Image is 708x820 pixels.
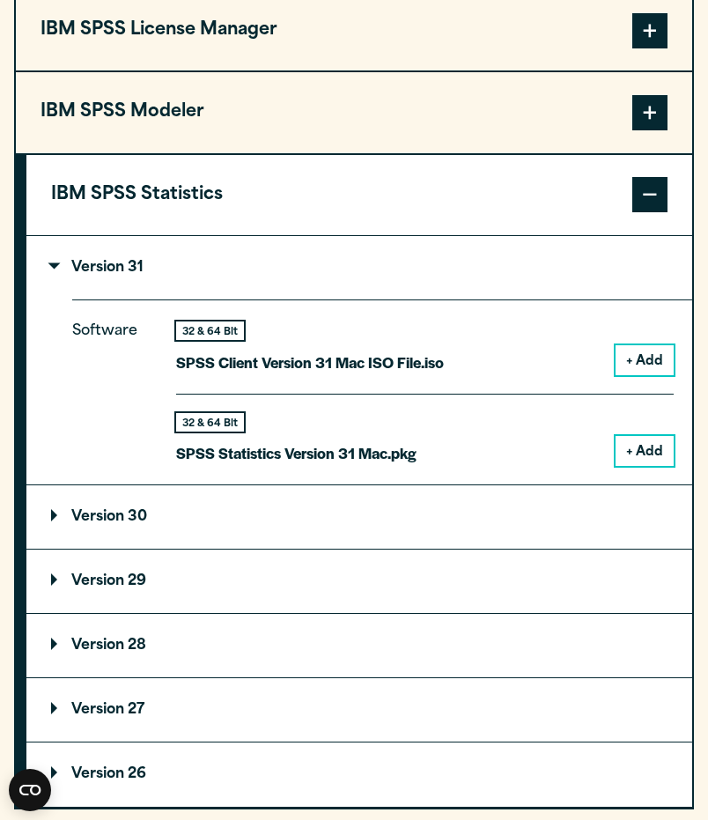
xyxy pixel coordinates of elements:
[26,614,692,677] summary: Version 28
[51,261,144,275] p: Version 31
[16,72,692,152] button: IBM SPSS Modeler
[51,639,146,653] p: Version 28
[616,436,674,466] button: + Add
[26,678,692,742] summary: Version 27
[51,767,146,781] p: Version 26
[26,155,692,235] button: IBM SPSS Statistics
[616,345,674,375] button: + Add
[51,574,146,588] p: Version 29
[176,321,244,340] div: 32 & 64 Bit
[26,235,692,808] div: IBM SPSS Statistics
[176,413,244,432] div: 32 & 64 Bit
[26,485,692,549] summary: Version 30
[72,319,151,452] p: Software
[51,703,144,717] p: Version 27
[26,550,692,613] summary: Version 29
[26,236,692,299] summary: Version 31
[51,510,147,524] p: Version 30
[26,742,692,806] summary: Version 26
[176,350,444,375] p: SPSS Client Version 31 Mac ISO File.iso
[176,440,417,466] p: SPSS Statistics Version 31 Mac.pkg
[9,769,51,811] button: Open CMP widget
